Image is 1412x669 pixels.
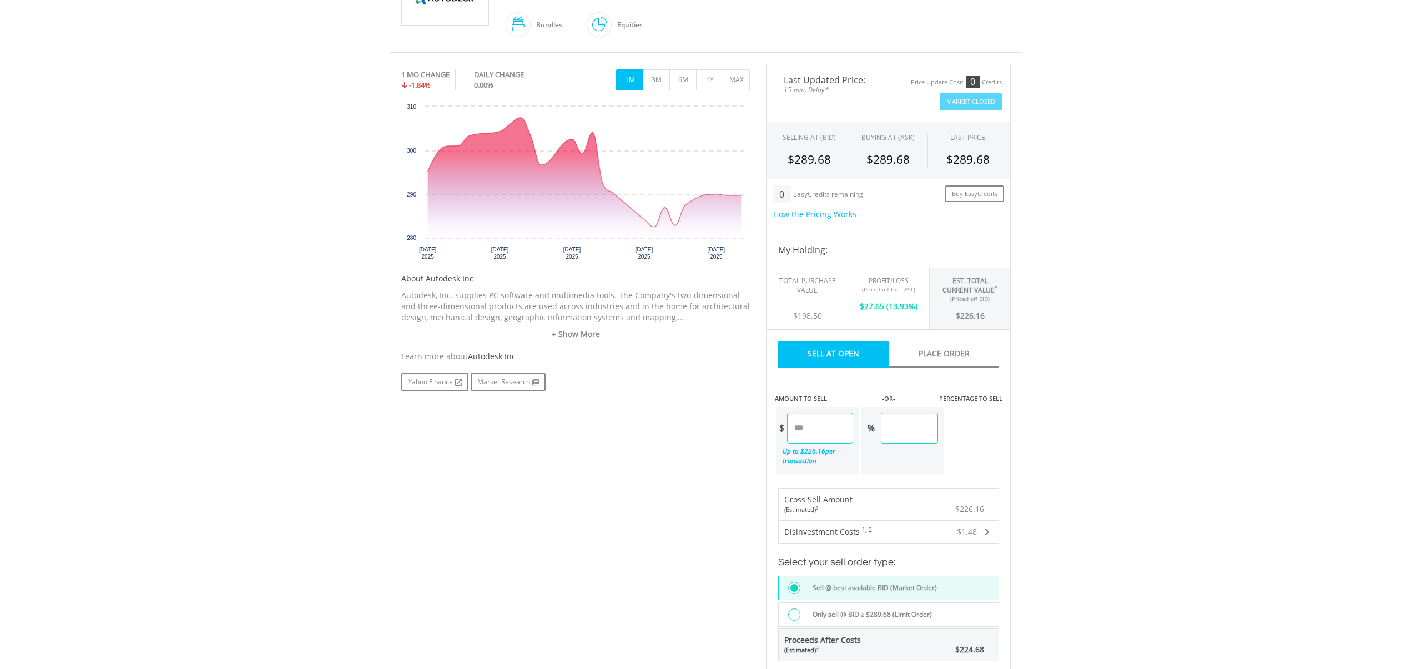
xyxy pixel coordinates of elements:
[856,293,921,312] div: $
[419,247,437,260] text: [DATE] 2025
[816,505,819,511] sup: 3
[401,373,468,391] a: Yahoo Finance
[669,69,697,90] button: 6M
[778,341,889,368] a: Sell At Open
[407,192,416,198] text: 290
[866,152,910,167] span: $289.68
[776,444,853,468] div: Up to $ per transaction
[793,310,822,321] span: $198.50
[946,152,990,167] span: $289.68
[401,101,750,268] svg: Interactive chart
[775,84,880,95] span: 15-min. Delay*
[955,504,984,514] span: $226.16
[982,78,1002,87] div: Credits
[696,69,723,90] button: 1Y
[939,394,1002,403] label: PERCENTAGE TO SELL
[945,185,1004,203] a: Buy EasyCredits
[966,76,980,88] div: 0
[784,635,861,655] span: Proceeds After Costs
[804,446,825,456] span: 226.16
[474,80,493,90] span: 0.00%
[612,12,643,38] div: Equities
[889,341,999,368] a: Place Order
[407,148,416,154] text: 300
[401,329,750,340] a: + Show More
[784,646,861,655] div: (Estimated)
[401,290,750,323] p: Autodesk, Inc. supplies PC software and multimedia tools. The Company's two-dimensional and three...
[407,235,416,241] text: 280
[938,295,1002,303] div: (Priced off BID)
[938,276,1002,295] div: Est. Total Current Value
[471,373,546,391] a: Market Research
[861,133,915,142] span: BUYING AT (ASK)
[882,394,895,403] label: -OR-
[950,133,985,142] div: LAST PRICE
[401,273,750,284] h5: About Autodesk Inc
[775,394,827,403] label: AMOUNT TO SELL
[793,190,863,200] div: EasyCredits remaining
[491,247,509,260] text: [DATE] 2025
[409,80,431,90] span: -1.84%
[938,303,1002,321] div: $
[708,247,725,260] text: [DATE] 2025
[563,247,581,260] text: [DATE] 2025
[401,101,750,268] div: Chart. Highcharts interactive chart.
[816,645,819,651] sup: 3
[773,185,790,203] div: 0
[856,276,921,285] div: Profit/Loss
[643,69,670,90] button: 3M
[788,152,831,167] span: $289.68
[960,310,985,321] span: 226.16
[474,69,561,80] div: DAILY CHANGE
[864,301,917,311] span: 27.65 (13.93%)
[407,104,416,110] text: 310
[861,413,881,444] div: %
[531,12,562,38] div: Bundles
[806,608,932,621] label: Only sell @ BID ≥ $289.68 (Limit Order)
[775,76,880,84] span: Last Updated Price:
[778,555,999,570] h3: Select your sell order type:
[468,351,516,361] span: Autodesk Inc
[911,78,964,87] div: Price Update Cost:
[401,351,750,362] div: Learn more about
[775,276,839,295] div: Total Purchase Value
[616,69,643,90] button: 1M
[784,505,853,514] div: (Estimated)
[778,243,999,256] h4: My Holding:
[784,526,860,537] span: Disinvestment Costs
[784,494,853,514] div: Gross Sell Amount
[856,285,921,293] div: (Priced off the LAST)
[783,133,836,142] div: SELLING AT (BID)
[862,526,872,534] sup: 1, 2
[955,644,984,655] span: $224.68
[806,582,937,594] label: Sell @ best available BID (Market Order)
[401,69,450,80] div: 1 MO CHANGE
[636,247,653,260] text: [DATE] 2025
[723,69,750,90] button: MAX
[957,526,977,537] span: $1.48
[776,413,787,444] div: $
[940,93,1002,110] button: Market Closed
[773,209,856,219] a: How the Pricing Works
